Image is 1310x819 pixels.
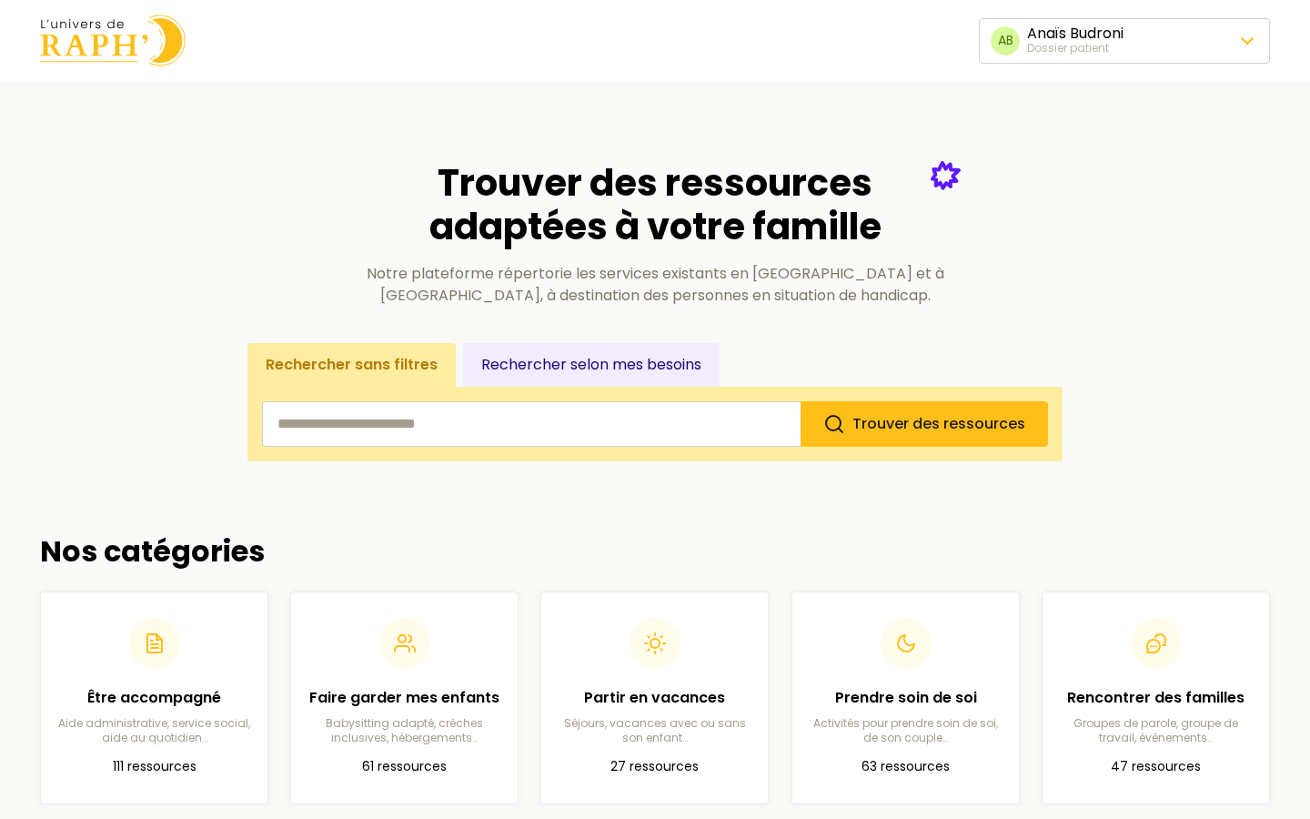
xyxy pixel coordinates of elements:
a: Partir en vacancesSéjours, vacances avec ou sans son enfant…27 ressources [540,591,769,804]
p: 61 ressources [306,756,503,778]
p: Babysitting adapté, crèches inclusives, hébergements… [306,716,503,745]
p: 47 ressources [1057,756,1255,778]
a: Être accompagnéAide administrative, service social, aide au quotidien…111 ressources [40,591,268,804]
h2: Être accompagné [55,687,253,709]
a: Rencontrer des famillesGroupes de parole, groupe de travail, événements…47 ressources [1042,591,1270,804]
h2: Nos catégories [40,534,1270,569]
p: Notre plateforme répertorie les services existants en [GEOGRAPHIC_DATA] et à [GEOGRAPHIC_DATA], à... [349,263,961,307]
p: Groupes de parole, groupe de travail, événements… [1057,716,1255,745]
p: 27 ressources [556,756,753,778]
button: Rechercher sans filtres [247,343,456,387]
span: Budroni [1070,23,1124,44]
span: Trouver des ressources [852,413,1025,434]
span: Anaïs [1027,23,1066,44]
h2: Partir en vacances [556,687,753,709]
div: Dossier patient [1027,41,1124,56]
p: 63 ressources [807,756,1004,778]
h2: Prendre soin de soi [807,687,1004,709]
p: 111 ressources [55,756,253,778]
h2: Faire garder mes enfants [306,687,503,709]
button: Trouver des ressources [801,401,1048,447]
button: ABAnaïs BudroniDossier patient [979,18,1270,64]
p: Aide administrative, service social, aide au quotidien… [55,716,253,745]
button: Rechercher selon mes besoins [463,343,720,387]
p: Activités pour prendre soin de soi, de son couple… [807,716,1004,745]
a: Prendre soin de soiActivités pour prendre soin de soi, de son couple…63 ressources [791,591,1020,804]
h2: Rencontrer des familles [1057,687,1255,709]
p: Séjours, vacances avec ou sans son enfant… [556,716,753,745]
h2: Trouver des ressources adaptées à votre famille [349,161,961,248]
img: Univers de Raph logo [40,15,186,66]
span: AB [991,26,1020,56]
a: Faire garder mes enfantsBabysitting adapté, crèches inclusives, hébergements…61 ressources [290,591,519,804]
img: Étoile [931,161,961,190]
